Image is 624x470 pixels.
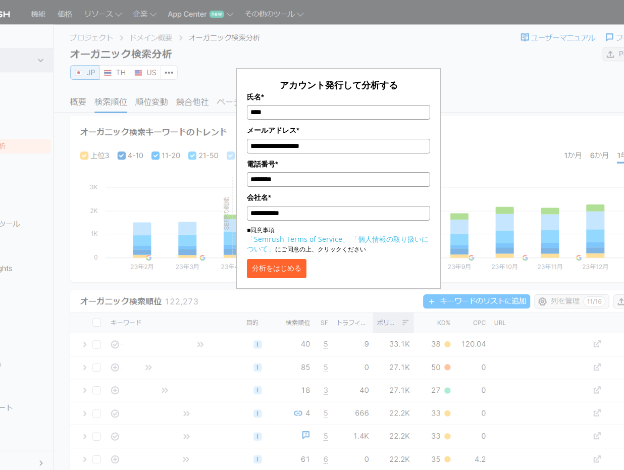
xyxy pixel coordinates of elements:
[247,226,430,254] p: ■同意事項 にご同意の上、クリックください
[247,234,349,244] a: 「Semrush Terms of Service」
[247,159,430,170] label: 電話番号*
[247,259,306,278] button: 分析をはじめる
[280,79,398,91] span: アカウント発行して分析する
[247,234,429,253] a: 「個人情報の取り扱いについて」
[247,125,430,136] label: メールアドレス*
